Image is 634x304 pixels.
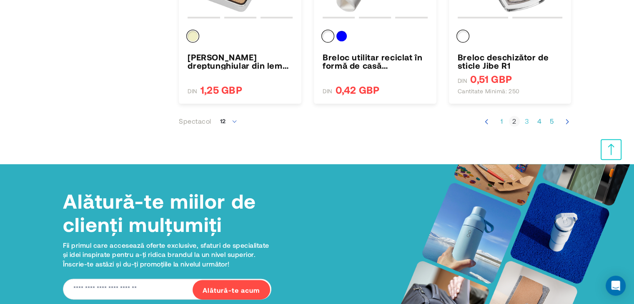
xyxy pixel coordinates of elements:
[521,117,532,125] a: Pagina 3
[525,117,529,125] font: 3
[563,117,571,126] a: Următorul
[323,31,333,41] div: Alb
[203,286,260,294] font: Alătură-te acum
[458,77,467,84] font: DIN
[188,87,197,95] font: DIN
[550,117,554,125] font: 5
[496,117,507,125] a: Pagina 1
[458,31,468,41] div: Transparent clar
[482,112,571,131] nav: Paginare
[335,84,379,96] font: 0,42 GBP
[179,117,211,125] font: Spectacol
[193,280,270,299] button: Alătură-te acum
[336,31,347,41] div: Albastru
[63,241,269,268] font: Fii primul care accesează oferte exclusive, sfaturi de specialitate și idei inspirate pentru a-ți...
[188,52,288,79] font: [PERSON_NAME] dreptunghiular din lemn de fag [PERSON_NAME]
[63,189,257,236] font: Alătură-te miilor de clienți mulțumiți
[188,53,293,70] a: Breloc dreptunghiular din lemn de fag Mauro
[458,87,520,95] font: Cantitate minimă: 250
[323,31,428,45] div: Culoare
[458,52,549,70] font: Breloc deschizător de sticle Jibe R1
[537,117,541,125] font: 4
[323,52,422,79] font: Breloc utilitar reciclat în formă de casă [PERSON_NAME]
[470,73,512,85] font: 0,51 GBP
[501,117,503,125] font: 1
[458,31,563,45] div: Culoare
[200,84,242,96] font: 1,25 GBP
[220,117,226,125] font: 12
[534,117,545,125] a: Pagina 4
[458,53,563,70] a: Breloc deschizător de sticle Jibe R1
[546,117,557,125] a: Pagina 5
[606,276,626,296] div: Deschideți Intercom Messenger
[482,117,491,126] a: Anterior
[188,31,293,45] div: Culoare
[216,113,243,130] span: 12
[512,117,516,125] font: 2
[323,53,428,70] a: Breloc utilitar reciclat în formă de casă Maximilian
[188,31,198,41] div: Natural
[323,87,332,95] font: DIN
